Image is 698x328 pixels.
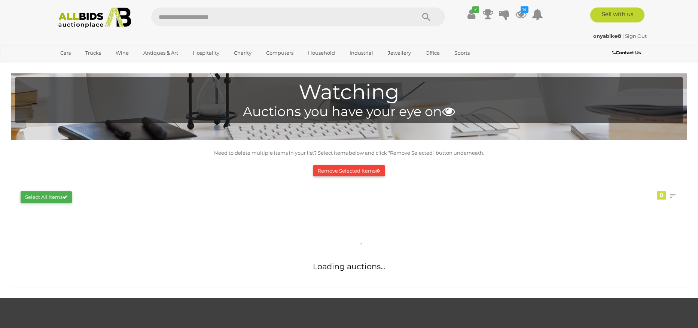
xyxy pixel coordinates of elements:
p: Need to delete multiple items in your list? Select items below and click "Remove Selected" button... [15,149,683,157]
a: [GEOGRAPHIC_DATA] [55,59,118,72]
i: 14 [521,6,528,13]
a: Industrial [345,47,378,59]
i: ✔ [472,6,479,13]
h4: Auctions you have your eye on [19,104,679,119]
a: Hospitality [188,47,224,59]
a: Office [421,47,445,59]
a: Sign Out [625,33,647,39]
img: Allbids.com.au [54,7,135,28]
a: Sell with us [590,7,644,22]
button: Remove Selected Items [313,165,385,177]
b: Contact Us [612,50,641,55]
a: 14 [515,7,527,21]
a: Antiques & Art [138,47,183,59]
a: Charity [229,47,256,59]
h1: Watching [19,81,679,104]
a: Jewellery [383,47,416,59]
a: onyabike [593,33,622,39]
button: Search [408,7,445,26]
a: Contact Us [612,49,643,57]
a: Household [303,47,340,59]
a: ✔ [466,7,477,21]
span: Loading auctions... [313,262,385,271]
a: Computers [261,47,298,59]
a: Sports [449,47,475,59]
div: 0 [657,191,666,200]
span: | [622,33,624,39]
a: Wine [111,47,134,59]
button: Select All items [21,191,72,203]
a: Cars [55,47,76,59]
strong: onyabike [593,33,621,39]
a: Trucks [80,47,106,59]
